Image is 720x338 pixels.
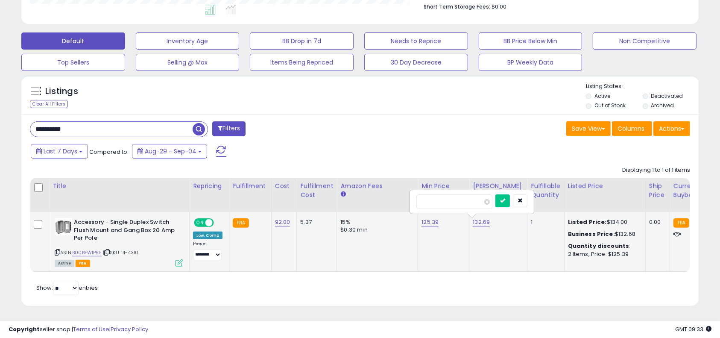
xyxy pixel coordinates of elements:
[568,242,629,250] b: Quantity discounts
[36,284,98,292] span: Show: entries
[136,32,240,50] button: Inventory Age
[586,82,698,91] p: Listing States:
[72,249,102,256] a: B00BFWIP5E
[74,218,178,244] b: Accessory - Single Duplex Switch Flush Mount and Gang Box 20 Amp Per Pole
[568,182,642,191] div: Listed Price
[21,32,125,50] button: Default
[300,182,333,200] div: Fulfillment Cost
[568,230,639,238] div: $132.68
[300,218,330,226] div: 5.37
[76,260,90,267] span: FBA
[213,219,226,226] span: OFF
[233,218,249,228] small: FBA
[531,218,557,226] div: 1
[473,218,490,226] a: 132.69
[103,249,138,256] span: | SKU: 14-4310
[421,182,465,191] div: Min Price
[73,325,109,333] a: Terms of Use
[651,92,683,100] label: Deactivated
[653,121,690,136] button: Actions
[132,144,207,159] button: Aug-29 - Sep-04
[111,325,148,333] a: Privacy Policy
[250,32,354,50] button: BB Drop in 7d
[479,54,582,71] button: BP Weekly Data
[136,54,240,71] button: Selling @ Max
[568,250,639,258] div: 2 Items, Price: $125.39
[193,232,222,239] div: Low. Comp
[31,144,88,159] button: Last 7 Days
[193,241,222,260] div: Preset:
[364,54,468,71] button: 30 Day Decrease
[649,182,666,200] div: Ship Price
[53,182,186,191] div: Title
[275,218,290,226] a: 92.00
[212,121,246,136] button: Filters
[340,218,411,226] div: 15%
[44,147,77,156] span: Last 7 Days
[651,102,674,109] label: Archived
[673,182,717,200] div: Current Buybox Price
[492,3,506,11] span: $0.00
[473,182,524,191] div: [PERSON_NAME]
[593,32,697,50] button: Non Competitive
[673,218,689,228] small: FBA
[594,102,626,109] label: Out of Stock
[233,182,267,191] div: Fulfillment
[145,147,196,156] span: Aug-29 - Sep-04
[424,3,490,10] b: Short Term Storage Fees:
[55,260,74,267] span: All listings currently available for purchase on Amazon
[568,242,639,250] div: :
[9,325,40,333] strong: Copyright
[649,218,663,226] div: 0.00
[568,218,639,226] div: $134.00
[421,218,439,226] a: 125.39
[195,219,205,226] span: ON
[340,182,414,191] div: Amazon Fees
[531,182,560,200] div: Fulfillable Quantity
[250,54,354,71] button: Items Being Repriced
[9,326,148,334] div: seller snap | |
[364,32,468,50] button: Needs to Reprice
[55,218,183,266] div: ASIN:
[675,325,711,333] span: 2025-09-12 09:33 GMT
[275,182,293,191] div: Cost
[612,121,652,136] button: Columns
[594,92,610,100] label: Active
[568,218,607,226] b: Listed Price:
[89,148,129,156] span: Compared to:
[55,218,72,235] img: 31-+cQpRnVL._SL40_.jpg
[340,191,345,198] small: Amazon Fees.
[566,121,611,136] button: Save View
[479,32,582,50] button: BB Price Below Min
[193,182,225,191] div: Repricing
[622,166,690,174] div: Displaying 1 to 1 of 1 items
[568,230,615,238] b: Business Price:
[618,124,644,133] span: Columns
[45,85,78,97] h5: Listings
[30,100,68,108] div: Clear All Filters
[340,226,411,234] div: $0.30 min
[21,54,125,71] button: Top Sellers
